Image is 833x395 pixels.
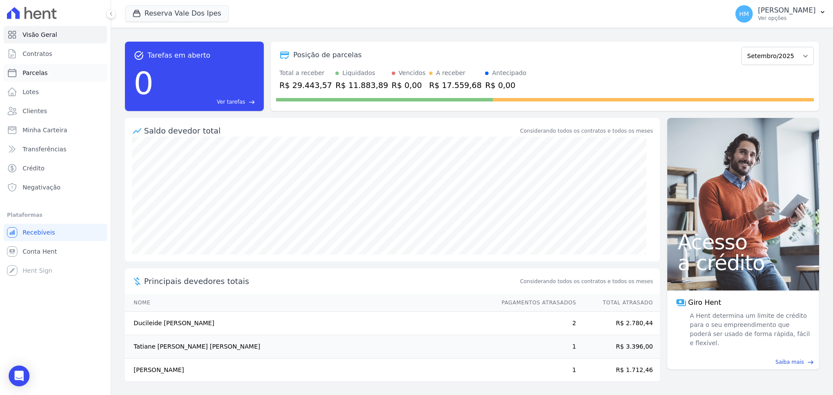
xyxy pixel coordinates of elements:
td: R$ 2.780,44 [577,312,660,335]
a: Transferências [3,140,107,158]
span: Considerando todos os contratos e todos os meses [520,277,653,285]
button: Reserva Vale Dos Ipes [125,5,229,22]
a: Conta Hent [3,243,107,260]
span: a crédito [678,252,809,273]
td: Tatiane [PERSON_NAME] [PERSON_NAME] [125,335,493,359]
th: Nome [125,294,493,312]
div: Liquidados [342,69,375,78]
button: HM [PERSON_NAME] Ver opções [728,2,833,26]
div: R$ 0,00 [392,79,426,91]
a: Negativação [3,179,107,196]
span: Contratos [23,49,52,58]
span: Tarefas em aberto [148,50,210,61]
td: 1 [493,359,577,382]
span: Visão Geral [23,30,57,39]
div: R$ 0,00 [485,79,526,91]
a: Minha Carteira [3,121,107,139]
td: 1 [493,335,577,359]
div: R$ 29.443,57 [279,79,332,91]
td: R$ 3.396,00 [577,335,660,359]
span: Minha Carteira [23,126,67,134]
span: Lotes [23,88,39,96]
span: Giro Hent [688,297,721,308]
div: 0 [134,61,154,106]
div: Plataformas [7,210,104,220]
a: Parcelas [3,64,107,82]
span: A Hent determina um limite de crédito para o seu empreendimento que poderá ser usado de forma ráp... [688,311,810,348]
div: Open Intercom Messenger [9,366,30,386]
span: task_alt [134,50,144,61]
div: A receber [436,69,466,78]
a: Saiba mais east [672,358,814,366]
td: R$ 1.712,46 [577,359,660,382]
td: Ducileide [PERSON_NAME] [125,312,493,335]
td: [PERSON_NAME] [125,359,493,382]
div: Total a receber [279,69,332,78]
div: Antecipado [492,69,526,78]
th: Total Atrasado [577,294,660,312]
span: Clientes [23,107,47,115]
span: Saiba mais [775,358,804,366]
td: 2 [493,312,577,335]
span: east [249,99,255,105]
div: Vencidos [399,69,426,78]
span: Negativação [23,183,61,192]
span: Parcelas [23,69,48,77]
span: east [807,359,814,366]
a: Recebíveis [3,224,107,241]
p: [PERSON_NAME] [758,6,816,15]
a: Visão Geral [3,26,107,43]
div: R$ 11.883,89 [335,79,388,91]
span: Transferências [23,145,66,153]
span: Conta Hent [23,247,57,256]
span: Ver tarefas [217,98,245,106]
div: Posição de parcelas [293,50,362,60]
a: Lotes [3,83,107,101]
span: Principais devedores totais [144,275,518,287]
span: Recebíveis [23,228,55,237]
span: HM [739,11,749,17]
th: Pagamentos Atrasados [493,294,577,312]
a: Contratos [3,45,107,62]
div: Saldo devedor total [144,125,518,137]
a: Crédito [3,160,107,177]
div: Considerando todos os contratos e todos os meses [520,127,653,135]
a: Clientes [3,102,107,120]
div: R$ 17.559,68 [429,79,482,91]
p: Ver opções [758,15,816,22]
span: Crédito [23,164,45,173]
a: Ver tarefas east [157,98,255,106]
span: Acesso [678,232,809,252]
